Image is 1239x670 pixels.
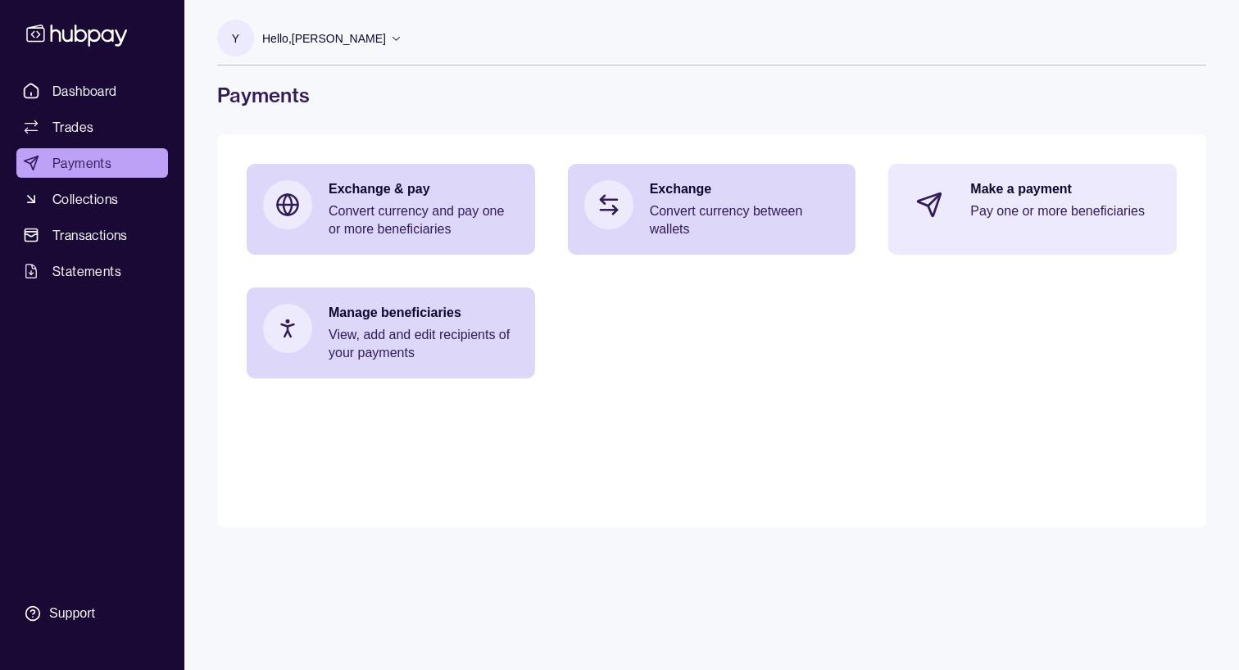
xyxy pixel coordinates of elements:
[329,202,519,238] p: Convert currency and pay one or more beneficiaries
[262,29,386,48] p: Hello, [PERSON_NAME]
[16,256,168,286] a: Statements
[52,225,128,245] span: Transactions
[650,202,840,238] p: Convert currency between wallets
[329,304,519,322] p: Manage beneficiaries
[650,180,840,198] p: Exchange
[52,153,111,173] span: Payments
[247,287,535,378] a: Manage beneficiariesView, add and edit recipients of your payments
[888,164,1177,246] a: Make a paymentPay one or more beneficiaries
[970,180,1160,198] p: Make a payment
[16,76,168,106] a: Dashboard
[232,29,239,48] p: Y
[247,164,535,255] a: Exchange & payConvert currency and pay one or more beneficiaries
[217,82,1206,108] h1: Payments
[329,326,519,362] p: View, add and edit recipients of your payments
[16,184,168,214] a: Collections
[970,202,1160,220] p: Pay one or more beneficiaries
[16,112,168,142] a: Trades
[49,604,95,622] div: Support
[52,189,118,209] span: Collections
[16,220,168,250] a: Transactions
[52,261,121,281] span: Statements
[52,81,117,101] span: Dashboard
[16,596,168,631] a: Support
[329,180,519,198] p: Exchange & pay
[568,164,856,255] a: ExchangeConvert currency between wallets
[52,117,93,137] span: Trades
[16,148,168,178] a: Payments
